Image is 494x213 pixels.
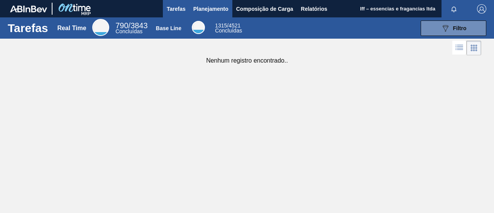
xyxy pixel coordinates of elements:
span: Relatórios [301,4,327,14]
div: Base Line [192,21,205,34]
span: 790 [115,21,128,30]
img: TNhmsLtSVTkK8tSr43FrP2fwEKptu5GPRR3wAAAABJRU5ErkJggg== [10,5,47,12]
span: Concluídas [115,28,142,34]
span: Planejamento [193,4,228,14]
div: Real Time [92,19,109,36]
span: / 4521 [215,22,240,29]
div: Visão em Cards [467,41,481,55]
div: Real Time [57,25,86,32]
span: Tarefas [167,4,186,14]
div: Real Time [115,22,147,34]
span: Filtro [453,25,467,31]
button: Notificações [442,3,466,14]
span: 1315 [215,22,227,29]
span: / 3843 [115,21,147,30]
span: Composição de Carga [236,4,293,14]
img: Logout [477,4,486,14]
div: Base Line [156,25,181,31]
button: Filtro [421,20,486,36]
div: Visão em Lista [452,41,467,55]
div: Base Line [215,23,242,33]
span: Concluídas [215,27,242,34]
h1: Tarefas [8,24,48,32]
